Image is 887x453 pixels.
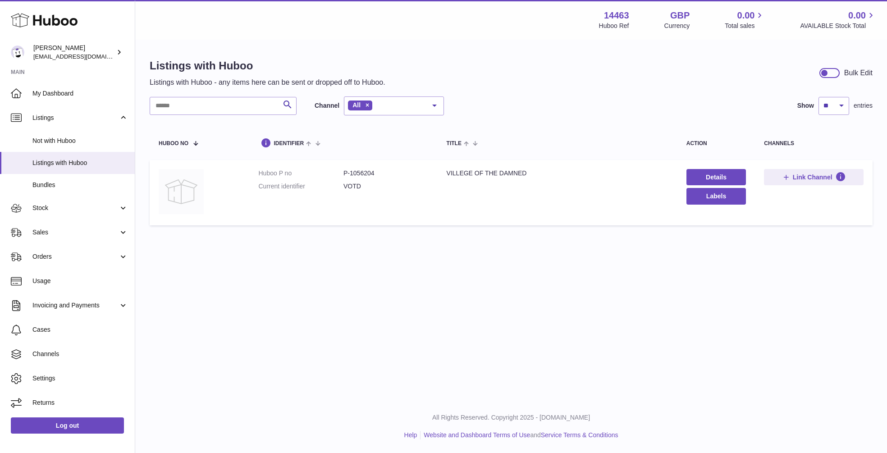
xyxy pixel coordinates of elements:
dd: VOTD [343,182,429,191]
div: action [686,141,746,146]
dd: P-1056204 [343,169,429,178]
label: Show [797,101,814,110]
span: Orders [32,252,119,261]
div: VILLEGE OF THE DAMNED [447,169,668,178]
strong: 14463 [604,9,629,22]
span: All [352,101,361,109]
dt: Current identifier [258,182,343,191]
div: [PERSON_NAME] [33,44,114,61]
a: Details [686,169,746,185]
span: Huboo no [159,141,188,146]
span: AVAILABLE Stock Total [800,22,876,30]
span: Invoicing and Payments [32,301,119,310]
a: 0.00 AVAILABLE Stock Total [800,9,876,30]
span: Listings [32,114,119,122]
img: VILLEGE OF THE DAMNED [159,169,204,214]
div: Huboo Ref [599,22,629,30]
span: Cases [32,325,128,334]
span: 0.00 [737,9,755,22]
a: 0.00 Total sales [725,9,765,30]
label: Channel [315,101,339,110]
span: Bundles [32,181,128,189]
div: Currency [664,22,690,30]
button: Link Channel [764,169,864,185]
span: entries [854,101,873,110]
span: 0.00 [848,9,866,22]
span: [EMAIL_ADDRESS][DOMAIN_NAME] [33,53,133,60]
span: Returns [32,398,128,407]
span: My Dashboard [32,89,128,98]
span: Stock [32,204,119,212]
button: Labels [686,188,746,204]
span: Settings [32,374,128,383]
span: Usage [32,277,128,285]
a: Service Terms & Conditions [541,431,618,439]
p: All Rights Reserved. Copyright 2025 - [DOMAIN_NAME] [142,413,880,422]
img: oscarmadams47@gmail.com [11,46,24,59]
span: title [447,141,462,146]
strong: GBP [670,9,690,22]
span: identifier [274,141,304,146]
span: Total sales [725,22,765,30]
a: Help [404,431,417,439]
div: Bulk Edit [844,68,873,78]
span: Channels [32,350,128,358]
div: channels [764,141,864,146]
p: Listings with Huboo - any items here can be sent or dropped off to Huboo. [150,78,385,87]
li: and [421,431,618,439]
a: Log out [11,417,124,434]
h1: Listings with Huboo [150,59,385,73]
span: Sales [32,228,119,237]
span: Not with Huboo [32,137,128,145]
dt: Huboo P no [258,169,343,178]
span: Listings with Huboo [32,159,128,167]
a: Website and Dashboard Terms of Use [424,431,530,439]
span: Link Channel [793,173,832,181]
